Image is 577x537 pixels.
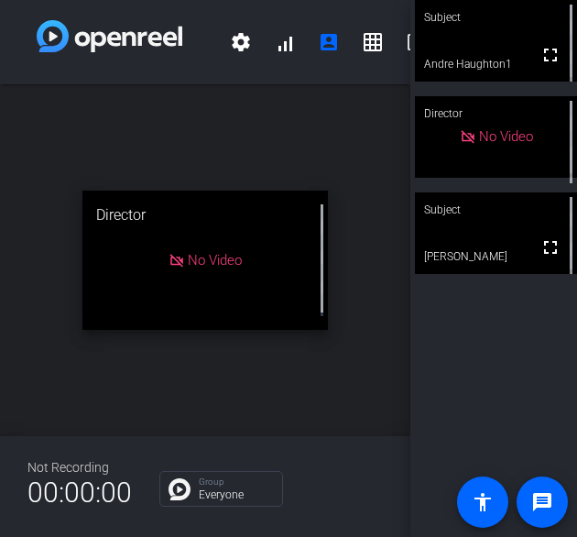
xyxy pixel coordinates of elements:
[318,31,340,53] mat-icon: account_box
[199,477,273,487] p: Group
[531,491,553,513] mat-icon: message
[362,31,384,53] mat-icon: grid_on
[415,96,577,131] div: Director
[182,20,219,64] span: [DATE] 10:30AM ET to 11:30AM ET
[415,192,577,227] div: Subject
[199,489,273,500] p: Everyone
[263,20,307,64] button: signal_cellular_alt
[406,31,428,53] mat-icon: logout
[539,236,561,258] mat-icon: fullscreen
[82,191,329,240] div: Director
[472,491,494,513] mat-icon: accessibility
[230,31,252,53] mat-icon: settings
[37,20,182,52] img: white-gradient.svg
[169,478,191,500] img: Chat Icon
[539,44,561,66] mat-icon: fullscreen
[188,252,242,268] span: No Video
[27,470,132,515] span: 00:00:00
[479,128,533,145] span: No Video
[27,458,132,477] div: Not Recording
